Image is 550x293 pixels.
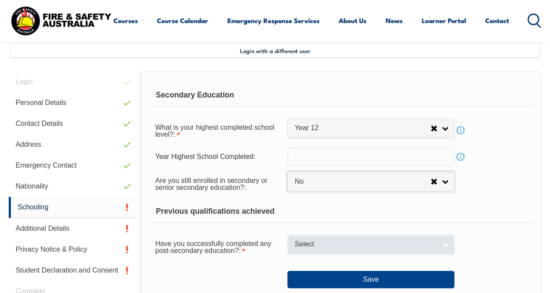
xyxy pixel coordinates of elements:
[9,134,136,155] a: Address
[148,84,533,106] div: Secondary Education
[287,271,454,288] button: Save
[454,124,467,136] a: Info
[227,10,320,31] a: Emergency Response Services
[386,10,403,31] a: News
[295,240,436,249] span: Select
[240,47,310,54] span: Login with a different user
[148,118,287,142] div: What is your highest completed school level? is required.
[485,10,509,31] a: Contact
[155,240,271,254] span: Have you successfully completed any post-secondary education?:
[9,176,136,197] a: Nationality
[148,234,287,259] div: Have you successfully completed any post-secondary education? is required.
[422,10,466,31] a: Learner Portal
[155,124,274,138] span: What is your highest completed school level?:
[9,92,136,113] a: Personal Details
[148,201,533,222] div: Previous qualifications achieved
[295,177,430,186] span: No
[9,239,136,260] a: Privacy Notice & Policy
[287,148,454,166] input: YYYY
[157,10,208,31] a: Course Calendar
[454,151,467,163] a: Info
[155,177,267,191] span: Are you still enrolled in secondary or senior secondary education?:
[9,260,136,281] a: Student Declaration and Consent
[148,148,287,165] div: Year Highest School Completed:
[9,113,136,134] a: Contact Details
[9,218,136,239] a: Additional Details
[9,197,136,218] a: Schooling
[295,124,430,133] span: Year 12
[113,10,138,31] a: Courses
[339,10,367,31] a: About Us
[9,155,136,176] a: Emergency Contact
